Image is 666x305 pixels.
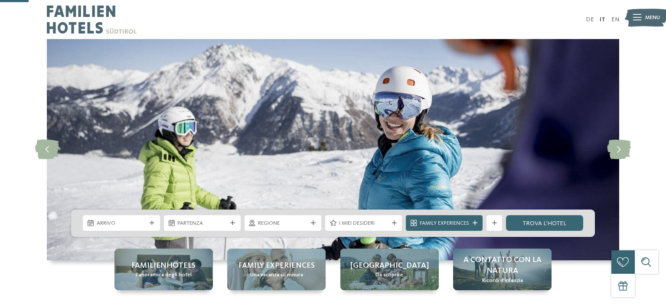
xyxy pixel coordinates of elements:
span: Regione [258,220,307,227]
a: EN [611,16,619,23]
span: Arrivo [97,220,146,227]
span: Menu [645,14,660,22]
span: Ricordi d’infanzia [482,277,523,285]
span: Family experiences [238,260,315,271]
span: [GEOGRAPHIC_DATA] [350,260,429,271]
a: trova l’hotel [506,215,583,231]
span: I miei desideri [339,220,388,227]
span: Una vacanza su misura [250,271,303,279]
span: Familienhotels [131,260,196,271]
span: Family Experiences [420,220,469,227]
span: Panoramica degli hotel [136,271,192,279]
a: DE [586,16,594,23]
a: IT [600,16,605,23]
a: Hotel sulle piste da sci per bambini: divertimento senza confini [GEOGRAPHIC_DATA] Da scoprire [340,249,439,290]
span: A contatto con la natura [461,255,544,276]
img: Hotel sulle piste da sci per bambini: divertimento senza confini [47,39,619,260]
span: Partenza [177,220,227,227]
span: Da scoprire [375,271,403,279]
a: Hotel sulle piste da sci per bambini: divertimento senza confini Familienhotels Panoramica degli ... [114,249,213,290]
a: Hotel sulle piste da sci per bambini: divertimento senza confini Family experiences Una vacanza s... [227,249,326,290]
a: Hotel sulle piste da sci per bambini: divertimento senza confini A contatto con la natura Ricordi... [453,249,552,290]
